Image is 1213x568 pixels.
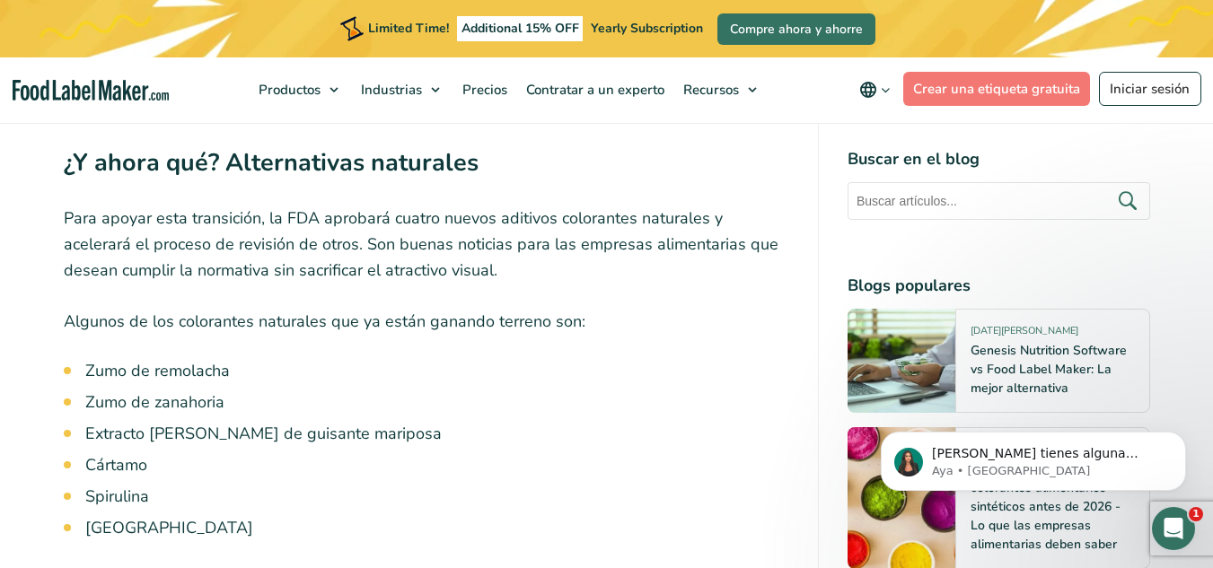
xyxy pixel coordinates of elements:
[678,81,741,99] span: Recursos
[253,81,322,99] span: Productos
[1189,507,1203,521] span: 1
[64,309,789,335] p: Algunos de los colorantes naturales que ya están ganando terreno son:
[356,81,424,99] span: Industrias
[521,81,666,99] span: Contratar a un experto
[85,485,789,509] li: Spirulina
[457,81,509,99] span: Precios
[848,182,1150,220] input: Buscar artículos...
[352,57,449,122] a: Industrias
[848,147,1150,171] h4: Buscar en el blog
[64,205,789,283] p: Para apoyar esta transición, la FDA aprobará cuatro nuevos aditivos colorantes naturales y aceler...
[674,57,766,122] a: Recursos
[971,342,1127,397] a: Genesis Nutrition Software vs Food Label Maker: La mejor alternativa
[971,324,1078,345] span: [DATE][PERSON_NAME]
[85,453,789,477] li: Cártamo
[591,20,703,37] span: Yearly Subscription
[85,359,789,383] li: Zumo de remolacha
[368,20,449,37] span: Limited Time!
[517,57,670,122] a: Contratar a un experto
[457,16,584,41] span: Additional 15% OFF
[848,274,1150,298] h4: Blogs populares
[64,146,479,179] strong: ¿Y ahora qué? Alternativas naturales
[903,72,1091,106] a: Crear una etiqueta gratuita
[85,516,789,540] li: [GEOGRAPHIC_DATA]
[1099,72,1201,106] a: Iniciar sesión
[85,422,789,446] li: Extracto [PERSON_NAME] de guisante mariposa
[717,13,875,45] a: Compre ahora y ahorre
[854,394,1213,520] iframe: Intercom notifications mensaje
[250,57,347,122] a: Productos
[1152,507,1195,550] iframe: Intercom live chat
[453,57,513,122] a: Precios
[85,390,789,415] li: Zumo de zanahoria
